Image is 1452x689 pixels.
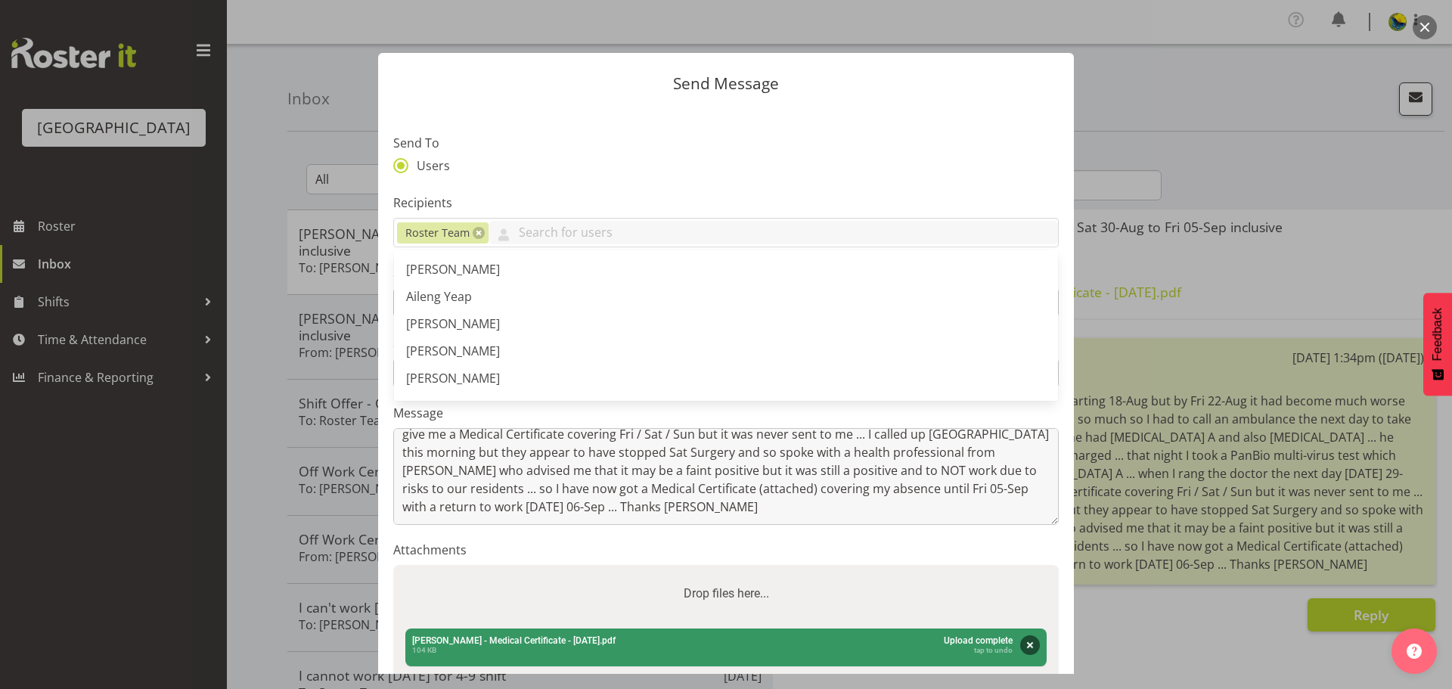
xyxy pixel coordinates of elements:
span: [PERSON_NAME] [406,397,500,414]
label: Send To [393,134,1059,152]
a: [PERSON_NAME] [394,256,1058,283]
span: [PERSON_NAME] [406,261,500,278]
label: Message [393,404,1059,422]
span: [PERSON_NAME] [406,315,500,332]
input: Search for users [489,221,1058,244]
button: Feedback - Show survey [1423,293,1452,396]
span: Feedback [1431,308,1444,361]
span: Aileng Yeap [406,288,472,305]
span: Users [408,158,450,173]
label: Subject [393,334,1059,352]
span: [PERSON_NAME] [406,343,500,359]
label: Recipients [393,194,1059,212]
a: [PERSON_NAME] [394,365,1058,392]
label: Send Via [393,263,1059,281]
span: [PERSON_NAME] [406,370,500,386]
span: Roster Team [405,225,470,241]
p: Send Message [393,76,1059,92]
label: Drop files here... [678,579,775,609]
label: Attachments [393,541,1059,559]
a: [PERSON_NAME] [394,310,1058,337]
input: Subject [393,358,1059,388]
a: Aileng Yeap [394,283,1058,310]
img: help-xxl-2.png [1407,644,1422,659]
a: [PERSON_NAME] [394,337,1058,365]
a: [PERSON_NAME] [394,392,1058,419]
